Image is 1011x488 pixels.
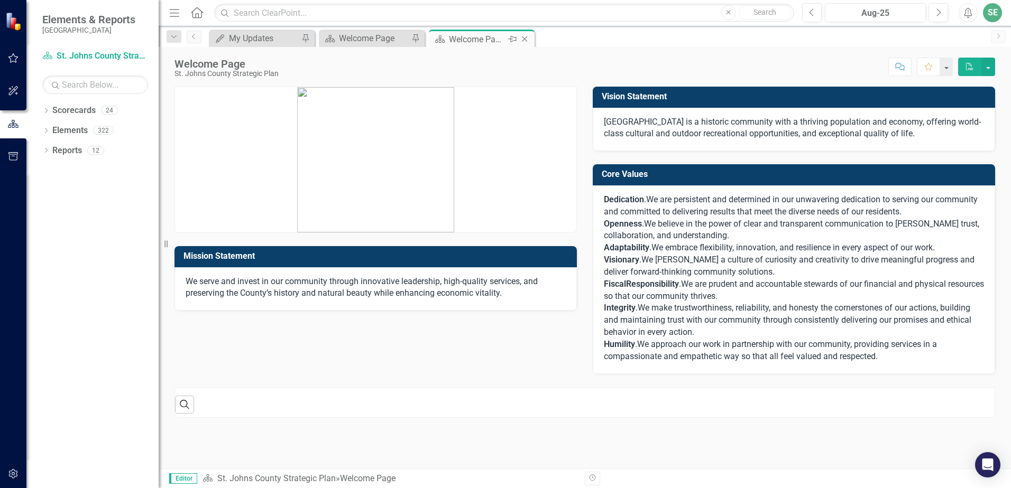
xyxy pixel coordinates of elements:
button: Search [739,5,792,20]
span: We [PERSON_NAME] a culture of curiosity and creativity to drive meaningful progress and deliver f... [604,255,975,277]
div: 322 [93,126,114,135]
span: Fiscal [604,279,626,289]
span: We embrace flexibility, innovation, and resilience in every aspect of our work. [651,242,935,252]
span: . [604,194,646,204]
a: Reports [52,145,82,157]
div: Welcome Page [174,58,279,70]
div: » [203,473,577,485]
a: Welcome Page [321,32,409,45]
span: . [604,303,638,313]
a: St. Johns County Strategic Plan [217,473,336,483]
span: Responsibil [626,279,670,289]
a: St. Johns County Strategic Plan [42,50,148,62]
h3: Mission Statement [183,251,572,261]
span: . [649,242,651,252]
div: Welcome Page [449,33,505,46]
strong: Visionary [604,255,639,265]
h3: Vision Statement [602,92,990,101]
span: We believe in the power of clear and transparent communication to [PERSON_NAME] trust, collaborat... [604,219,979,241]
button: SE [983,3,1002,22]
span: Adaptability [604,242,649,252]
small: [GEOGRAPHIC_DATA] [42,26,135,34]
strong: Dedication [604,194,644,204]
div: 12 [87,146,104,155]
span: [GEOGRAPHIC_DATA] is a historic community with a thriving population and economy, offering world-... [604,117,981,139]
span: We make trustworthiness, reliability, and honesty the cornerstones of our actions, building and m... [604,303,971,337]
img: mceclip0.png [297,87,454,232]
div: Welcome Page [340,473,396,483]
span: Open [604,219,624,229]
span: We are persistent and determined in our unwavering dedication to serving our community and commit... [604,194,978,217]
img: ClearPoint Strategy [5,12,24,30]
input: Search ClearPoint... [214,4,794,22]
a: Elements [52,125,88,137]
button: Aug-25 [825,3,926,22]
span: We are prudent and accountable stewards of our financial and physical resources so that our commu... [604,279,984,301]
span: We approach our work in partnership with our community, providing services in a compassionate and... [604,339,937,361]
div: St. Johns County Strategic Plan [174,70,279,78]
span: ness [624,219,642,229]
div: 24 [101,106,118,115]
strong: Humility [604,339,635,349]
span: . [604,255,641,265]
a: My Updates [212,32,299,45]
h3: Core Values [602,170,990,179]
div: Aug-25 [829,7,922,20]
span: Editor [169,473,197,484]
input: Search Below... [42,76,148,94]
a: Scorecards [52,105,96,117]
span: Search [753,8,776,16]
div: My Updates [229,32,299,45]
strong: Integrity [604,303,636,313]
span: We serve and invest in our community through innovative leadership, high-quality services, and pr... [186,276,538,298]
span: . [642,219,644,229]
span: . [679,279,681,289]
span: ity [670,279,679,289]
div: Welcome Page [339,32,409,45]
span: Elements & Reports [42,13,135,26]
span: . [604,339,637,349]
div: Open Intercom Messenger [975,452,1000,477]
